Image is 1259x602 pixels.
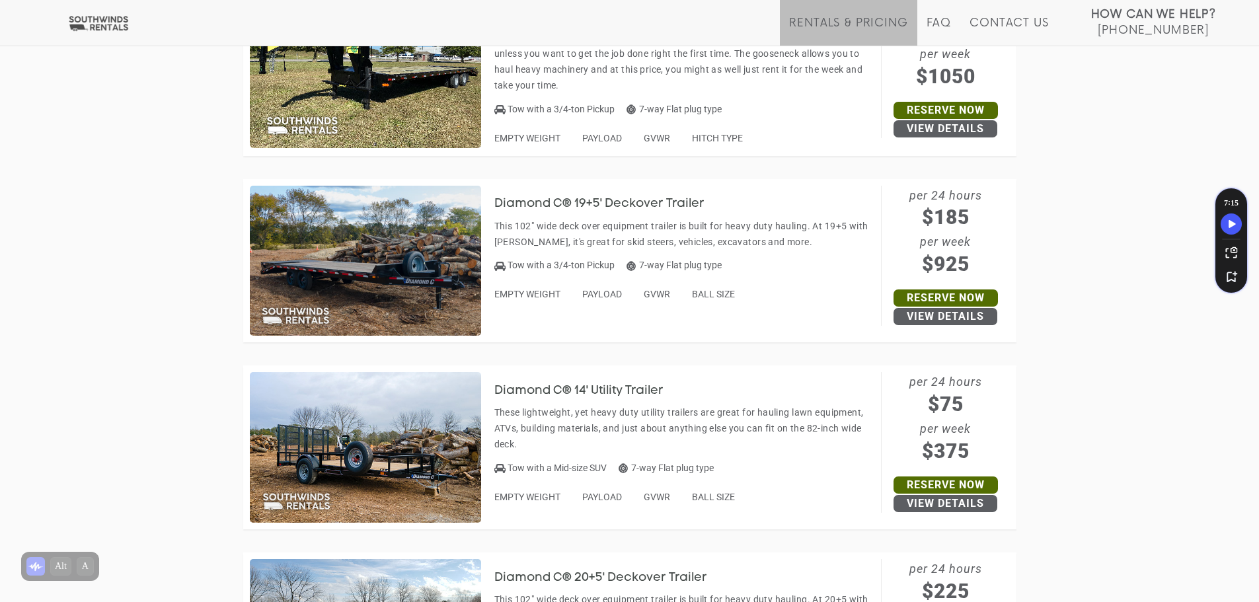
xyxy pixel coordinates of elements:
[882,436,1010,466] span: $375
[692,133,743,143] span: HITCH TYPE
[582,289,622,299] span: PAYLOAD
[692,492,735,502] span: BALL SIZE
[494,30,874,93] p: Our deckover equipment trailers are only rated for your toughest jobs, so don't rent this unless ...
[882,186,1010,280] span: per 24 hours per week
[644,289,670,299] span: GVWR
[692,289,735,299] span: BALL SIZE
[894,289,998,307] a: Reserve Now
[894,120,997,137] a: View Details
[789,17,907,46] a: Rentals & Pricing
[494,385,683,398] h3: Diamond C® 14' Utility Trailer
[882,389,1010,419] span: $75
[508,260,615,270] span: Tow with a 3/4-ton Pickup
[882,202,1010,232] span: $185
[494,289,560,299] span: EMPTY WEIGHT
[508,104,615,114] span: Tow with a 3/4-ton Pickup
[894,308,997,325] a: View Details
[494,198,724,209] a: Diamond C® 19+5' Deckover Trailer
[494,572,727,585] h3: Diamond C® 20+5' Deckover Trailer
[927,17,952,46] a: FAQ
[627,260,722,270] span: 7-way Flat plug type
[582,133,622,143] span: PAYLOAD
[508,463,607,473] span: Tow with a Mid-size SUV
[250,186,481,336] img: SW013 - Diamond C 19+5' Deckover Trailer
[894,102,998,119] a: Reserve Now
[494,385,683,395] a: Diamond C® 14' Utility Trailer
[494,218,874,250] p: This 102" wide deck over equipment trailer is built for heavy duty hauling. At 19+5 with [PERSON_...
[494,133,560,143] span: EMPTY WEIGHT
[494,404,874,452] p: These lightweight, yet heavy duty utility trailers are great for hauling lawn equipment, ATVs, bu...
[882,372,1010,466] span: per 24 hours per week
[250,372,481,523] img: SW018 - Diamond C 14' Utility Trailer
[882,249,1010,279] span: $925
[494,198,724,211] h3: Diamond C® 19+5' Deckover Trailer
[494,572,727,582] a: Diamond C® 20+5' Deckover Trailer
[619,463,714,473] span: 7-way Flat plug type
[1091,8,1216,21] strong: How Can We Help?
[627,104,722,114] span: 7-way Flat plug type
[644,492,670,502] span: GVWR
[970,17,1048,46] a: Contact Us
[1091,7,1216,36] a: How Can We Help? [PHONE_NUMBER]
[894,495,997,512] a: View Details
[882,61,1010,91] span: $1050
[66,15,131,32] img: Southwinds Rentals Logo
[494,492,560,502] span: EMPTY WEIGHT
[1098,24,1209,37] span: [PHONE_NUMBER]
[644,133,670,143] span: GVWR
[582,492,622,502] span: PAYLOAD
[894,476,998,494] a: Reserve Now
